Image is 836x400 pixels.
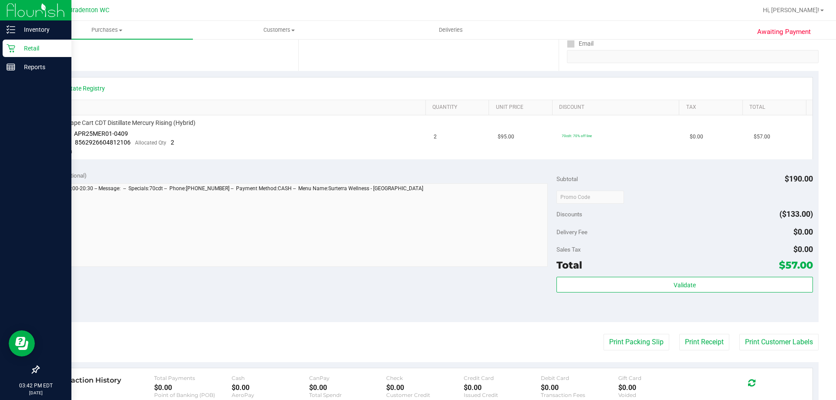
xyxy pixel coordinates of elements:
div: Total Spendr [309,392,387,398]
inline-svg: Inventory [7,25,15,34]
a: Quantity [432,104,485,111]
div: AeroPay [232,392,309,398]
div: $0.00 [618,383,696,392]
div: Customer Credit [386,392,464,398]
span: Hi, [PERSON_NAME]! [763,7,819,13]
div: $0.00 [232,383,309,392]
span: Total [556,259,582,271]
span: $0.00 [690,133,703,141]
span: Sales Tax [556,246,581,253]
span: 8562926604812106 [75,139,131,146]
a: Purchases [21,21,193,39]
span: APR25MER01-0409 [74,130,128,137]
button: Print Packing Slip [603,334,669,350]
button: Print Customer Labels [739,334,819,350]
span: $57.00 [754,133,770,141]
div: Transaction Fees [541,392,618,398]
div: Gift Card [618,375,696,381]
label: Email [567,37,593,50]
iframe: Resource center [9,330,35,356]
span: Delivery Fee [556,229,587,235]
span: FT 1g Vape Cart CDT Distillate Mercury Rising (Hybrid) [50,119,196,127]
span: $95.00 [498,133,514,141]
div: Voided [618,392,696,398]
a: Discount [559,104,676,111]
span: 70cdt: 70% off line [562,134,592,138]
div: $0.00 [154,383,232,392]
a: Tax [686,104,739,111]
p: Retail [15,43,67,54]
input: Promo Code [556,191,624,204]
p: [DATE] [4,390,67,396]
div: Check [386,375,464,381]
span: Subtotal [556,175,578,182]
inline-svg: Retail [7,44,15,53]
span: 2 [434,133,437,141]
p: Reports [15,62,67,72]
a: Deliveries [365,21,537,39]
div: Issued Credit [464,392,541,398]
a: Customers [193,21,365,39]
span: ($133.00) [779,209,813,218]
div: $0.00 [386,383,464,392]
div: Debit Card [541,375,618,381]
div: CanPay [309,375,387,381]
div: $0.00 [309,383,387,392]
p: Inventory [15,24,67,35]
span: $57.00 [779,259,813,271]
span: Awaiting Payment [757,27,811,37]
a: Total [749,104,802,111]
div: Credit Card [464,375,541,381]
span: Purchases [21,26,193,34]
div: Total Payments [154,375,232,381]
span: Deliveries [427,26,475,34]
span: Bradenton WC [69,7,109,14]
button: Print Receipt [679,334,729,350]
span: $0.00 [793,227,813,236]
button: Validate [556,277,812,292]
inline-svg: Reports [7,63,15,71]
span: Customers [193,26,364,34]
div: $0.00 [464,383,541,392]
span: $190.00 [785,174,813,183]
div: $0.00 [541,383,618,392]
div: Point of Banking (POB) [154,392,232,398]
span: Allocated Qty [135,140,166,146]
p: 03:42 PM EDT [4,382,67,390]
div: Cash [232,375,309,381]
a: Unit Price [496,104,549,111]
a: SKU [51,104,422,111]
span: Validate [674,282,696,289]
span: Discounts [556,206,582,222]
span: $0.00 [793,245,813,254]
a: View State Registry [53,84,105,93]
span: 2 [171,139,174,146]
